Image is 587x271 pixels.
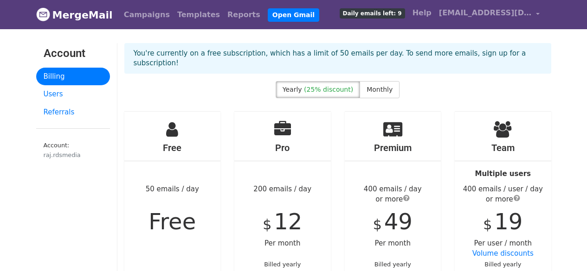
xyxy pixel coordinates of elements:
div: raj.rdsmedia [44,151,103,159]
img: MergeMail logo [36,7,50,21]
a: MergeMail [36,5,113,25]
small: Billed yearly [484,261,521,268]
span: Daily emails left: 9 [340,8,405,19]
div: 400 emails / user / day or more [455,184,551,205]
span: 49 [384,208,413,234]
span: 19 [494,208,522,234]
h4: Free [124,142,221,153]
a: Templates [174,6,224,24]
small: Account: [44,142,103,159]
span: $ [373,216,382,233]
a: Reports [224,6,264,24]
a: Help [409,4,435,22]
span: $ [263,216,271,233]
span: $ [483,216,492,233]
a: Billing [36,68,110,86]
a: Referrals [36,103,110,121]
h3: Account [44,47,103,60]
a: Daily emails left: 9 [336,4,409,22]
small: Billed yearly [264,261,301,268]
a: Users [36,85,110,103]
small: Billed yearly [374,261,411,268]
h4: Team [455,142,551,153]
a: [EMAIL_ADDRESS][DOMAIN_NAME] [435,4,544,25]
a: Campaigns [120,6,174,24]
p: You're currently on a free subscription, which has a limit of 50 emails per day. To send more ema... [134,49,542,68]
span: Yearly [283,86,302,93]
a: Open Gmail [268,8,319,22]
h4: Premium [345,142,441,153]
span: 12 [274,208,302,234]
a: Volume discounts [472,249,534,258]
strong: Multiple users [475,170,531,178]
span: [EMAIL_ADDRESS][DOMAIN_NAME] [439,7,532,19]
div: 400 emails / day or more [345,184,441,205]
h4: Pro [234,142,331,153]
span: (25% discount) [304,86,353,93]
span: Monthly [367,86,393,93]
span: Free [148,208,196,234]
